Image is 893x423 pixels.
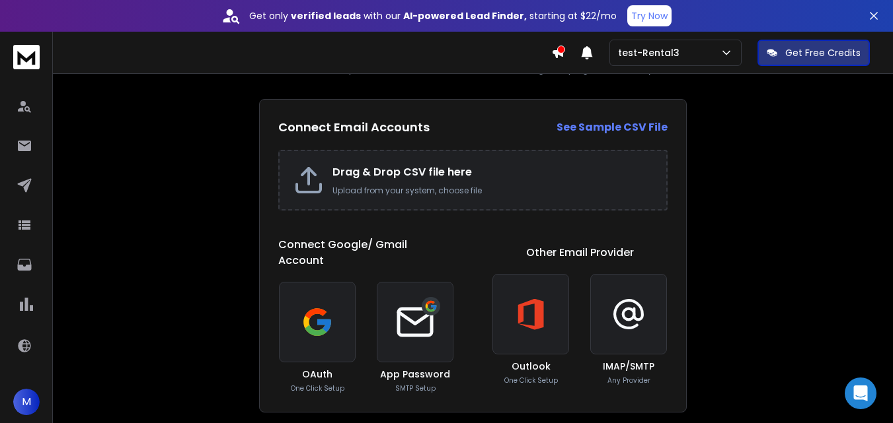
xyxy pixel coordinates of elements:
h1: Connect Google/ Gmail Account [278,237,454,269]
p: Any Provider [607,375,650,385]
h3: Outlook [512,360,551,373]
p: Get Free Credits [785,46,861,59]
h1: Other Email Provider [526,245,634,261]
p: Upload from your system, choose file [332,185,653,196]
p: test-Rental3 [618,46,685,59]
button: M [13,389,40,415]
img: logo [13,45,40,69]
p: One Click Setup [291,383,344,393]
strong: AI-powered Lead Finder, [403,9,527,22]
button: Get Free Credits [757,40,870,66]
h3: IMAP/SMTP [603,360,654,373]
a: See Sample CSV File [557,119,668,135]
h3: OAuth [302,368,332,381]
h2: Drag & Drop CSV file here [332,164,653,180]
button: Try Now [627,5,672,26]
strong: verified leads [291,9,361,22]
p: One Click Setup [504,375,558,385]
p: Get only with our starting at $22/mo [249,9,617,22]
h3: App Password [380,368,450,381]
p: Try Now [631,9,668,22]
h2: Connect Email Accounts [278,118,430,137]
p: SMTP Setup [395,383,436,393]
div: Open Intercom Messenger [845,377,876,409]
